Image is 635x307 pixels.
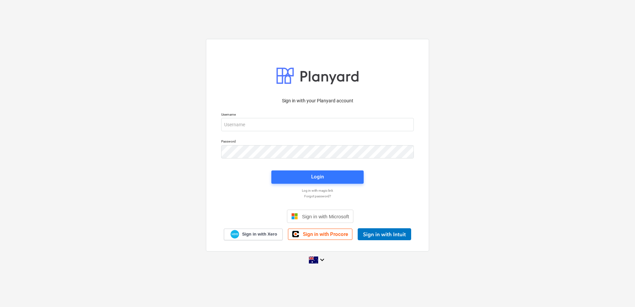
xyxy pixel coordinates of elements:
[288,229,352,240] a: Sign in with Procore
[221,118,414,131] input: Username
[271,170,364,184] button: Login
[221,139,414,145] p: Password
[230,230,239,239] img: Xero logo
[302,214,349,219] span: Sign in with Microsoft
[242,231,277,237] span: Sign in with Xero
[318,256,326,264] i: keyboard_arrow_down
[218,194,417,198] a: Forgot password?
[224,229,283,240] a: Sign in with Xero
[311,172,324,181] div: Login
[303,231,348,237] span: Sign in with Procore
[291,213,298,220] img: Microsoft logo
[221,97,414,104] p: Sign in with your Planyard account
[221,112,414,118] p: Username
[218,188,417,193] a: Log in with magic link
